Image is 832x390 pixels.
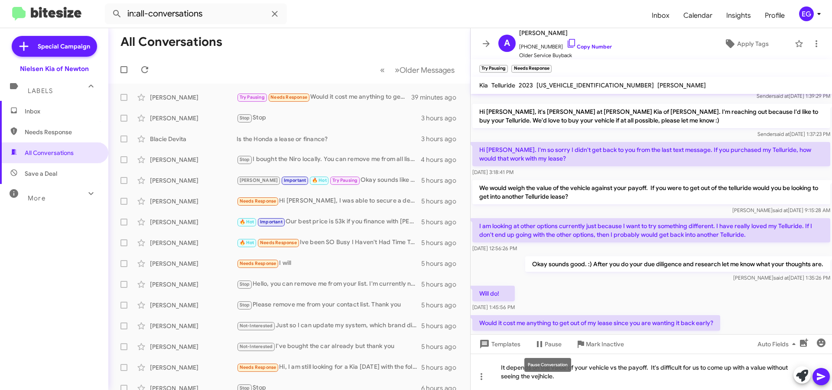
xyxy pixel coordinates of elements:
a: Copy Number [566,43,612,50]
span: Important [260,219,283,225]
div: 5 hours ago [421,259,463,268]
div: I will [237,258,421,268]
a: Special Campaign [12,36,97,57]
div: [PERSON_NAME] [150,114,237,122]
div: 5 hours ago [421,197,463,206]
div: Hi [PERSON_NAME], I was able to secure a deal with [PERSON_NAME] of [GEOGRAPHIC_DATA] in [GEOGRAP... [237,196,421,206]
div: Hello, you can remove me from your list. I'm currently no longer looking at this time. Will get b... [237,279,421,289]
div: [PERSON_NAME] [150,197,237,206]
span: Try Pausing [240,94,265,100]
div: [PERSON_NAME] [150,322,237,330]
span: said at [773,93,789,99]
p: Hi [PERSON_NAME], it's [PERSON_NAME] at [PERSON_NAME] Kia of [PERSON_NAME]. I'm reaching out beca... [472,104,830,128]
input: Search [105,3,287,24]
div: [PERSON_NAME] [150,239,237,247]
span: Pause [545,336,562,352]
p: I am looking at other options currently just because I want to try something different. I have re... [472,218,830,242]
div: 39 minutes ago [411,93,463,102]
span: Needs Response [240,364,276,370]
a: Inbox [645,3,676,28]
div: 5 hours ago [421,176,463,185]
span: Needs Response [260,240,297,245]
span: Templates [478,336,520,352]
span: Older Service Buyback [519,51,612,60]
button: Apply Tags [702,36,790,52]
span: [PERSON_NAME] [519,28,612,38]
div: 3 hours ago [421,114,463,122]
a: Calendar [676,3,719,28]
div: 5 hours ago [421,280,463,289]
h1: All Conversations [120,35,222,49]
span: All Conversations [25,148,74,157]
span: Telluride [491,81,515,89]
div: [PERSON_NAME] [150,363,237,372]
button: Pause [527,336,569,352]
div: 5 hours ago [421,363,463,372]
span: [PHONE_NUMBER] [519,38,612,51]
span: [PERSON_NAME] [657,81,706,89]
span: [PERSON_NAME] [240,177,278,183]
span: [US_VEHICLE_IDENTIFICATION_NUMBER] [536,81,654,89]
div: Ive been SO Busy I Haven't Had Time To Locate Papers Showing The $750 Deposit The Dealership Reci... [237,238,421,248]
span: 🔥 Hot [312,177,327,183]
div: [PERSON_NAME] [150,155,237,164]
span: [DATE] 3:18:41 PM [472,169,513,175]
a: Insights [719,3,758,28]
span: Stop [240,115,250,121]
div: [PERSON_NAME] [150,218,237,226]
span: Try Pausing [332,177,357,183]
small: Needs Response [511,65,551,73]
span: [PERSON_NAME] [DATE] 9:15:28 AM [732,207,830,213]
div: [PERSON_NAME] [150,259,237,268]
span: » [395,64,400,75]
span: More [28,194,45,202]
div: 5 hours ago [421,322,463,330]
span: 🔥 Hot [240,219,254,225]
div: [PERSON_NAME] [150,176,237,185]
div: Nielsen Kia of Newton [20,64,89,73]
button: Mark Inactive [569,336,631,352]
span: 2023 [519,81,533,89]
div: It depends on the value of your vehicle vs the payoff. It's difficult for us to come up with a va... [471,354,832,390]
button: Auto Fields [751,336,806,352]
button: Templates [471,336,527,352]
span: [DATE] 1:45:56 PM [472,304,515,310]
span: Mark Inactive [586,336,624,352]
button: Next [390,61,460,79]
span: Important [284,177,306,183]
span: Not-Interested [240,344,273,349]
a: Profile [758,3,792,28]
div: Would it cost me anything to get out of my lease since you are wanting it back early? [237,92,411,102]
span: A [504,36,510,50]
p: Okay sounds good. :) After you do your due diligence and research let me know what your thoughts ... [525,256,830,272]
span: Sender [DATE] 1:39:29 PM [757,93,830,99]
span: Needs Response [25,128,98,136]
span: Auto Fields [757,336,799,352]
span: Save a Deal [25,169,57,178]
span: Not-Interested [240,323,273,329]
div: [PERSON_NAME] [150,342,237,351]
p: Will do! [472,286,515,301]
span: said at [773,274,789,281]
span: Sender [DATE] 1:37:23 PM [757,131,830,137]
small: Try Pausing [479,65,508,73]
div: Okay sounds like a plan. [237,175,421,185]
div: 5 hours ago [421,301,463,309]
div: Pause Conversation [524,358,571,372]
div: Stop [237,113,421,123]
div: Our best price is 53k if you finance with [PERSON_NAME]. [237,217,421,227]
span: [DATE] 12:56:26 PM [472,245,517,251]
span: Apply Tags [737,36,769,52]
div: Hi, I am still looking for a Kia [DATE] with the following config: SX-Prestige Hybrid Exterior: I... [237,362,421,372]
div: I bought the Niro locally. You can remove me from all lists please. [237,155,421,164]
span: Kia [479,81,488,89]
div: Blacie Devita [150,135,237,143]
div: [PERSON_NAME] [150,301,237,309]
span: Special Campaign [38,42,90,51]
span: Needs Response [240,261,276,266]
span: « [380,64,385,75]
span: Stop [240,281,250,287]
div: [PERSON_NAME] [150,280,237,289]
